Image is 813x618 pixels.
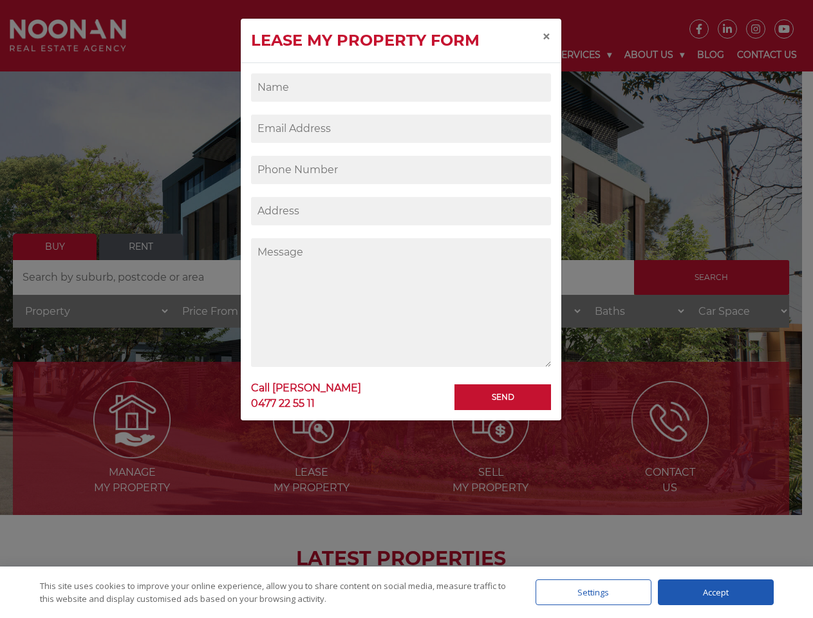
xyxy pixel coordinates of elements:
[251,73,551,404] form: Contact form
[251,73,551,102] input: Name
[251,115,551,143] input: Email Address
[251,156,551,184] input: Phone Number
[542,27,551,46] span: ×
[251,377,361,415] a: Call [PERSON_NAME]0477 22 55 11
[536,579,651,605] div: Settings
[532,19,561,55] button: Close
[251,197,551,225] input: Address
[40,579,510,605] div: This site uses cookies to improve your online experience, allow you to share content on social me...
[251,29,480,52] h4: Lease my property form
[454,384,551,410] input: Send
[658,579,774,605] div: Accept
